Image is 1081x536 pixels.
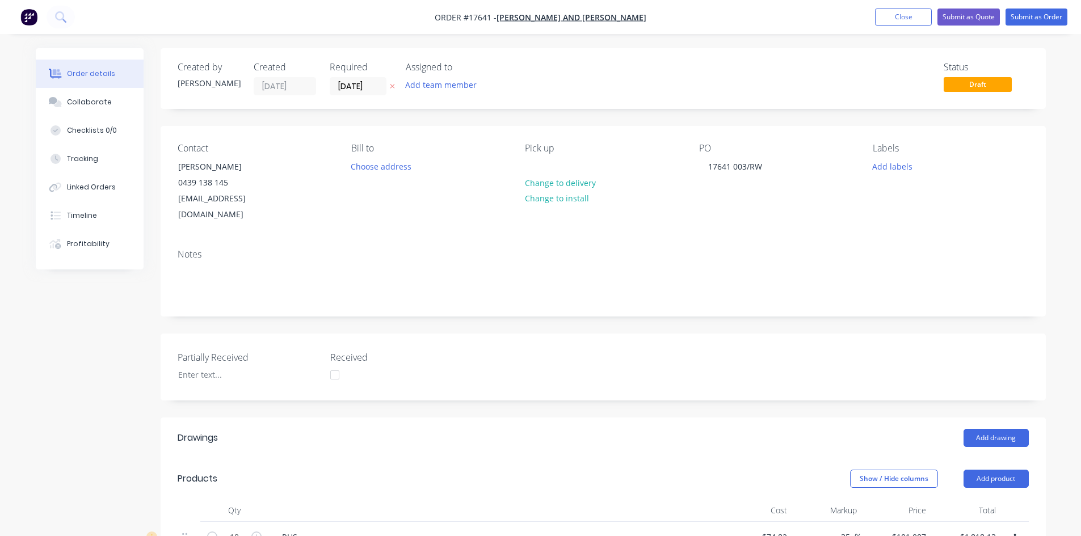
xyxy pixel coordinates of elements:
div: Linked Orders [67,182,116,192]
button: Add labels [867,158,919,174]
span: Order #17641 - [435,12,497,23]
div: Order details [67,69,115,79]
button: Close [875,9,932,26]
button: Order details [36,60,144,88]
div: Pick up [525,143,680,154]
div: Created [254,62,316,73]
a: [PERSON_NAME] and [PERSON_NAME] [497,12,646,23]
button: Add product [964,470,1029,488]
button: Change to delivery [519,175,602,190]
div: PO [699,143,855,154]
button: Choose address [345,158,418,174]
div: Timeline [67,210,97,221]
span: Draft [944,77,1012,91]
button: Tracking [36,145,144,173]
div: Markup [792,499,861,522]
div: Notes [178,249,1029,260]
div: [PERSON_NAME] [178,159,272,175]
div: Labels [873,143,1028,154]
button: Linked Orders [36,173,144,201]
button: Submit as Order [1006,9,1067,26]
label: Partially Received [178,351,319,364]
div: Assigned to [406,62,519,73]
button: Profitability [36,230,144,258]
button: Checklists 0/0 [36,116,144,145]
button: Add team member [406,77,483,92]
button: Add team member [399,77,482,92]
div: Contact [178,143,333,154]
button: Timeline [36,201,144,230]
div: Collaborate [67,97,112,107]
div: Checklists 0/0 [67,125,117,136]
div: Bill to [351,143,507,154]
div: Cost [722,499,792,522]
div: Total [931,499,1000,522]
div: [PERSON_NAME] [178,77,240,89]
div: Qty [200,499,268,522]
div: Price [861,499,931,522]
div: Created by [178,62,240,73]
div: 17641 003/RW [699,158,771,175]
button: Collaborate [36,88,144,116]
button: Add drawing [964,429,1029,447]
div: Products [178,472,217,486]
div: Tracking [67,154,98,164]
label: Received [330,351,472,364]
div: 0439 138 145 [178,175,272,191]
div: Profitability [67,239,110,249]
div: Drawings [178,431,218,445]
div: Required [330,62,392,73]
button: Change to install [519,191,595,206]
img: Factory [20,9,37,26]
button: Submit as Quote [937,9,1000,26]
div: [EMAIL_ADDRESS][DOMAIN_NAME] [178,191,272,222]
div: [PERSON_NAME]0439 138 145[EMAIL_ADDRESS][DOMAIN_NAME] [169,158,282,223]
button: Show / Hide columns [850,470,938,488]
div: Status [944,62,1029,73]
